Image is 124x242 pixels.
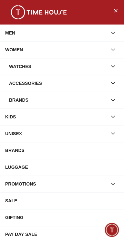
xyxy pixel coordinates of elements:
div: PROMOTIONS [5,178,107,190]
div: WOMEN [5,44,107,55]
img: ... [6,5,71,19]
button: Close Menu [110,5,121,15]
div: SALE [5,195,119,207]
div: UNISEX [5,128,107,139]
div: LUGGAGE [5,161,119,173]
div: GIFTING [5,212,119,223]
div: PAY DAY SALE [5,228,119,240]
div: Accessories [9,77,107,89]
div: MEN [5,27,107,39]
div: KIDS [5,111,107,123]
div: Brands [9,94,107,106]
div: Watches [9,61,107,72]
div: BRANDS [5,145,119,156]
div: Chat Widget [105,223,119,237]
